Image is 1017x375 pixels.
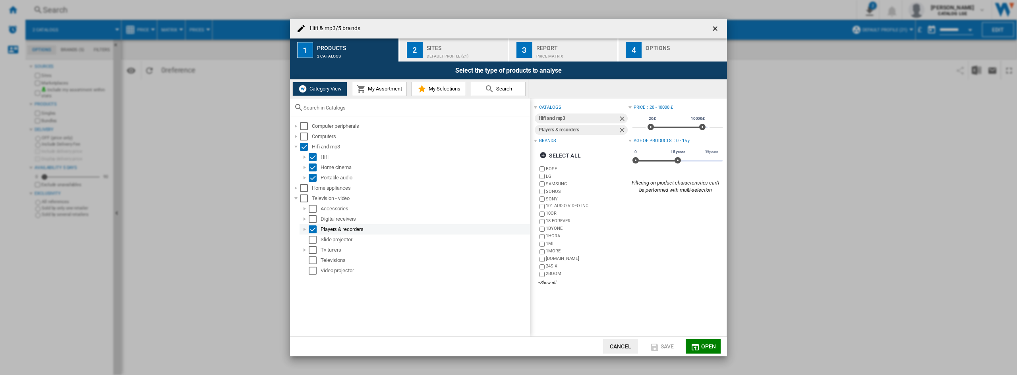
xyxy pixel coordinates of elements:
div: Portable audio [321,174,529,182]
span: 0 [633,149,638,155]
div: Accessories [321,205,529,213]
div: Digital receivers [321,215,529,223]
button: 1 Products 2 catalogs [290,38,399,62]
md-checkbox: Select [309,174,321,182]
div: Hifi and mp3 [539,113,618,123]
md-checkbox: Select [309,205,321,213]
input: brand.name [539,189,545,194]
div: 1MII [546,240,628,248]
button: Select all [537,148,583,163]
div: 1HORA [546,233,628,240]
div: Video projector [321,267,529,275]
input: brand.name [539,174,545,179]
input: brand.name [539,204,545,209]
button: getI18NText('BUTTONS.CLOSE_DIALOG') [708,21,724,37]
div: Players & recorders [321,225,529,233]
md-checkbox: Select [309,236,321,244]
img: wiser-icon-white.png [298,84,307,94]
div: Report [536,42,615,50]
div: Slide projector [321,236,529,244]
label: SAMSUNG [546,181,628,187]
div: Brands [539,138,556,144]
div: Default profile (21) [427,50,505,58]
input: brand.name [539,212,545,217]
span: 15 years [669,149,686,155]
label: BOSE [546,166,628,172]
div: Price Matrix [536,50,615,58]
md-checkbox: Select [309,163,321,171]
input: brand.name [539,272,545,277]
div: 1 [297,42,313,58]
div: : 0 - 15 y. [674,138,723,144]
div: 2 [407,42,423,58]
div: Tv tuners [321,246,529,254]
input: brand.name [539,257,545,262]
button: 2 Sites Default profile (21) [400,38,509,62]
span: My Assortment [366,86,402,92]
input: brand.name [539,242,545,247]
div: Home cinema [321,163,529,171]
h4: Hifi & mp3/5 brands [306,25,360,33]
div: : 20 - 10000 £ [647,104,723,111]
input: brand.name [539,196,545,202]
label: SONOS [546,188,628,194]
md-checkbox: Select [309,267,321,275]
div: Sites [427,42,505,50]
div: 4 [626,42,642,58]
div: 24SIX [546,263,628,271]
div: 1BYONE [546,225,628,233]
ng-md-icon: getI18NText('BUTTONS.CLOSE_DIALOG') [711,25,721,34]
input: brand.name [539,166,545,171]
div: Home appliances [312,184,529,192]
button: 4 Options [619,38,727,62]
input: brand.name [539,234,545,239]
button: My Selections [411,82,466,96]
div: Computers [312,133,529,140]
input: Search in Catalogs [304,105,526,111]
span: 30 years [704,149,719,155]
input: brand.name [539,264,545,269]
span: Search [494,86,512,92]
div: Televisions [321,256,529,264]
span: My Selections [427,86,460,92]
div: +Show all [538,280,628,286]
div: Select the type of products to analyse [290,62,727,79]
md-checkbox: Select [309,225,321,233]
div: Age of products [634,138,672,144]
div: Filtering on product characteristics can't be performed with multi-selection [628,179,723,194]
label: LG [546,173,628,179]
button: 3 Report Price Matrix [509,38,619,62]
div: 2BOOM [546,271,628,278]
input: brand.name [539,227,545,232]
md-checkbox: Select [300,122,312,130]
div: Players & recorders [539,125,618,135]
input: brand.name [539,219,545,224]
md-checkbox: Select [300,133,312,140]
span: 20£ [648,115,657,122]
md-checkbox: Select [309,256,321,264]
div: Hifi and mp3 [312,143,529,151]
span: Category View [307,86,342,92]
md-checkbox: Select [309,153,321,161]
div: Select all [539,148,580,163]
div: Options [646,42,724,50]
span: 10000£ [690,115,706,122]
span: Open [701,343,716,350]
div: Products [317,42,395,50]
span: Save [661,343,674,350]
button: Cancel [603,339,638,354]
label: SONY [546,196,628,202]
md-checkbox: Select [309,215,321,223]
div: 101 AUDIO VIDEO INC [546,203,628,210]
button: Category View [292,82,347,96]
button: Save [644,339,679,354]
div: Television - video [312,194,529,202]
md-dialog: Hifi & ... [290,19,727,356]
md-checkbox: Select [300,194,312,202]
button: Search [471,82,526,96]
div: 3 [516,42,532,58]
input: brand.name [539,181,545,187]
md-checkbox: Select [300,184,312,192]
div: Hifi [321,153,529,161]
button: My Assortment [352,82,407,96]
